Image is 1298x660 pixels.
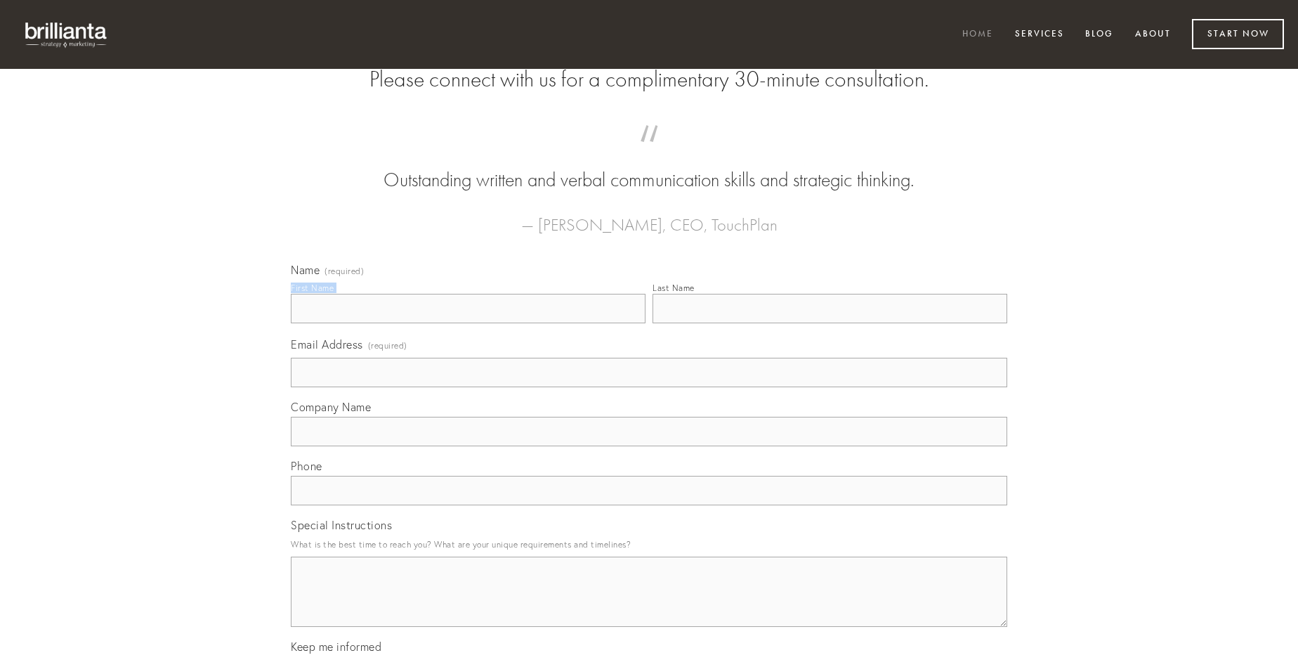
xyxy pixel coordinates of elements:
[14,14,119,55] img: brillianta - research, strategy, marketing
[324,267,364,276] span: (required)
[368,336,407,355] span: (required)
[1192,19,1284,49] a: Start Now
[291,640,381,654] span: Keep me informed
[291,283,334,293] div: First Name
[1076,23,1122,46] a: Blog
[313,194,985,239] figcaption: — [PERSON_NAME], CEO, TouchPlan
[1006,23,1073,46] a: Services
[291,66,1007,93] h2: Please connect with us for a complimentary 30-minute consultation.
[291,263,320,277] span: Name
[313,139,985,167] span: “
[291,518,392,532] span: Special Instructions
[653,283,695,293] div: Last Name
[313,139,985,194] blockquote: Outstanding written and verbal communication skills and strategic thinking.
[291,337,363,351] span: Email Address
[291,459,322,473] span: Phone
[953,23,1002,46] a: Home
[1126,23,1180,46] a: About
[291,400,371,414] span: Company Name
[291,535,1007,554] p: What is the best time to reach you? What are your unique requirements and timelines?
